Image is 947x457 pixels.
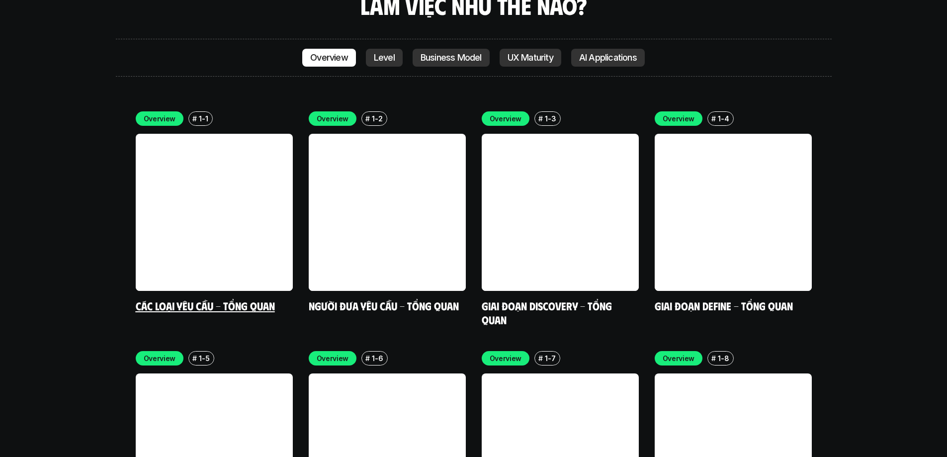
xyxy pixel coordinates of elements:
[310,53,348,63] p: Overview
[538,355,543,362] h6: #
[309,299,459,312] a: Người đưa yêu cầu - Tổng quan
[317,353,349,364] p: Overview
[372,113,382,124] p: 1-2
[372,353,383,364] p: 1-6
[718,353,729,364] p: 1-8
[663,353,695,364] p: Overview
[711,355,716,362] h6: #
[482,299,614,326] a: Giai đoạn Discovery - Tổng quan
[545,353,555,364] p: 1-7
[571,49,645,67] a: AI Applications
[366,49,403,67] a: Level
[365,115,370,122] h6: #
[421,53,482,63] p: Business Model
[655,299,793,312] a: Giai đoạn Define - Tổng quan
[545,113,556,124] p: 1-3
[663,113,695,124] p: Overview
[317,113,349,124] p: Overview
[192,115,197,122] h6: #
[490,353,522,364] p: Overview
[144,353,176,364] p: Overview
[579,53,637,63] p: AI Applications
[199,113,208,124] p: 1-1
[374,53,395,63] p: Level
[711,115,716,122] h6: #
[500,49,561,67] a: UX Maturity
[490,113,522,124] p: Overview
[508,53,553,63] p: UX Maturity
[538,115,543,122] h6: #
[413,49,490,67] a: Business Model
[192,355,197,362] h6: #
[302,49,356,67] a: Overview
[136,299,275,312] a: Các loại yêu cầu - Tổng quan
[199,353,209,364] p: 1-5
[144,113,176,124] p: Overview
[718,113,729,124] p: 1-4
[365,355,370,362] h6: #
